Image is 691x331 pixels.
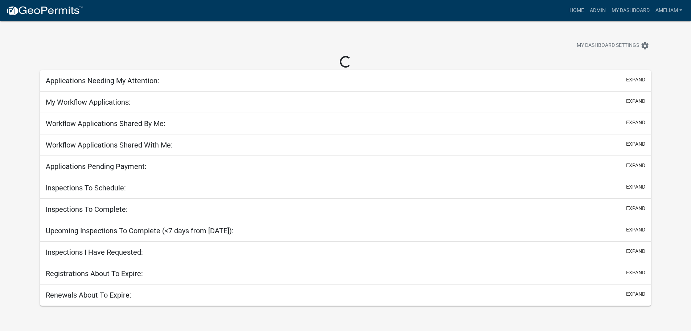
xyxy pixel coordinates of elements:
[626,205,645,212] button: expand
[626,119,645,126] button: expand
[626,269,645,276] button: expand
[626,97,645,105] button: expand
[46,141,173,149] h5: Workflow Applications Shared With Me:
[46,248,143,257] h5: Inspections I Have Requested:
[46,269,143,278] h5: Registrations About To Expire:
[46,119,165,128] h5: Workflow Applications Shared By Me:
[626,226,645,234] button: expand
[571,39,655,53] button: My Dashboard Settingssettings
[626,290,645,298] button: expand
[653,4,685,17] a: AmeliaM
[46,183,126,192] h5: Inspections To Schedule:
[626,140,645,148] button: expand
[46,205,128,214] h5: Inspections To Complete:
[587,4,609,17] a: Admin
[567,4,587,17] a: Home
[46,162,147,171] h5: Applications Pending Payment:
[46,76,159,85] h5: Applications Needing My Attention:
[46,226,234,235] h5: Upcoming Inspections To Complete (<7 days from [DATE]):
[626,247,645,255] button: expand
[46,291,131,299] h5: Renewals About To Expire:
[577,41,639,50] span: My Dashboard Settings
[626,162,645,169] button: expand
[46,98,131,106] h5: My Workflow Applications:
[609,4,653,17] a: My Dashboard
[626,183,645,191] button: expand
[626,76,645,84] button: expand
[641,41,649,50] i: settings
